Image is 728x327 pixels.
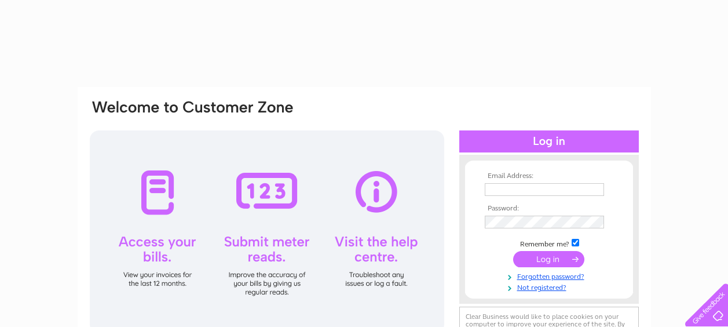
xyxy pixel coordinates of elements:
[485,270,616,281] a: Forgotten password?
[485,281,616,292] a: Not registered?
[482,205,616,213] th: Password:
[482,172,616,180] th: Email Address:
[482,237,616,249] td: Remember me?
[513,251,584,267] input: Submit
